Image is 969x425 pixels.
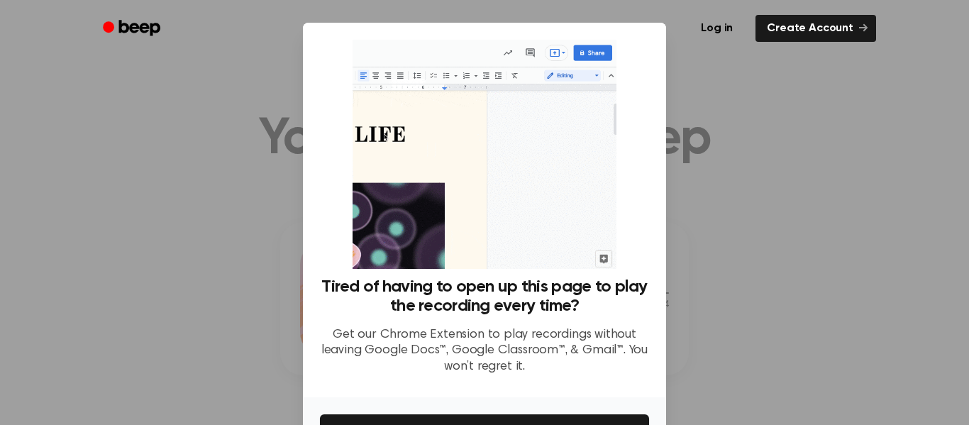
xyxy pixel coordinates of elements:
[320,327,649,375] p: Get our Chrome Extension to play recordings without leaving Google Docs™, Google Classroom™, & Gm...
[320,277,649,316] h3: Tired of having to open up this page to play the recording every time?
[353,40,616,269] img: Beep extension in action
[755,15,876,42] a: Create Account
[93,15,173,43] a: Beep
[687,12,747,45] a: Log in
